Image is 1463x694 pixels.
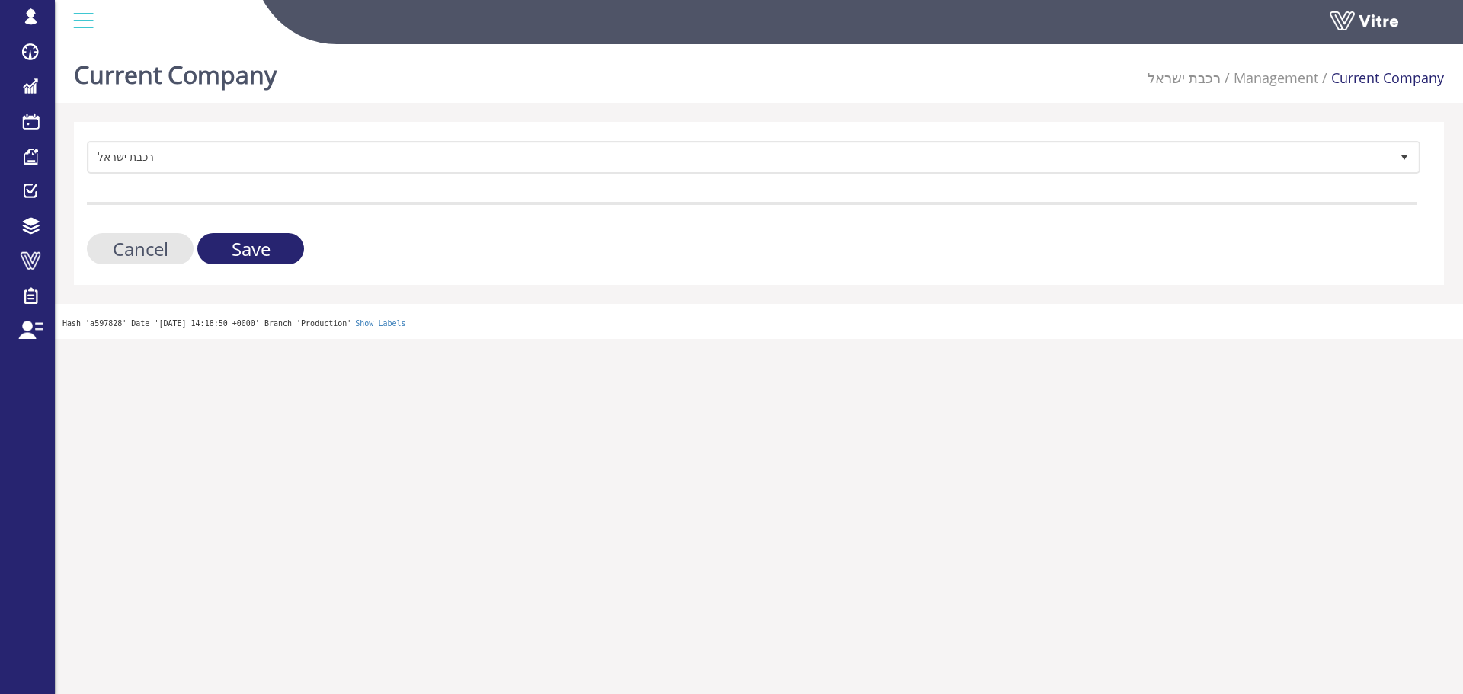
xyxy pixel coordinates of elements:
li: Management [1221,69,1318,88]
a: Show Labels [355,319,405,328]
h1: Current Company [74,38,277,103]
span: רכבת ישראל [89,143,1391,171]
li: Current Company [1318,69,1444,88]
span: select [1391,143,1418,171]
input: Cancel [87,233,194,264]
a: רכבת ישראל [1148,69,1221,87]
input: Save [197,233,304,264]
span: Hash 'a597828' Date '[DATE] 14:18:50 +0000' Branch 'Production' [62,319,351,328]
